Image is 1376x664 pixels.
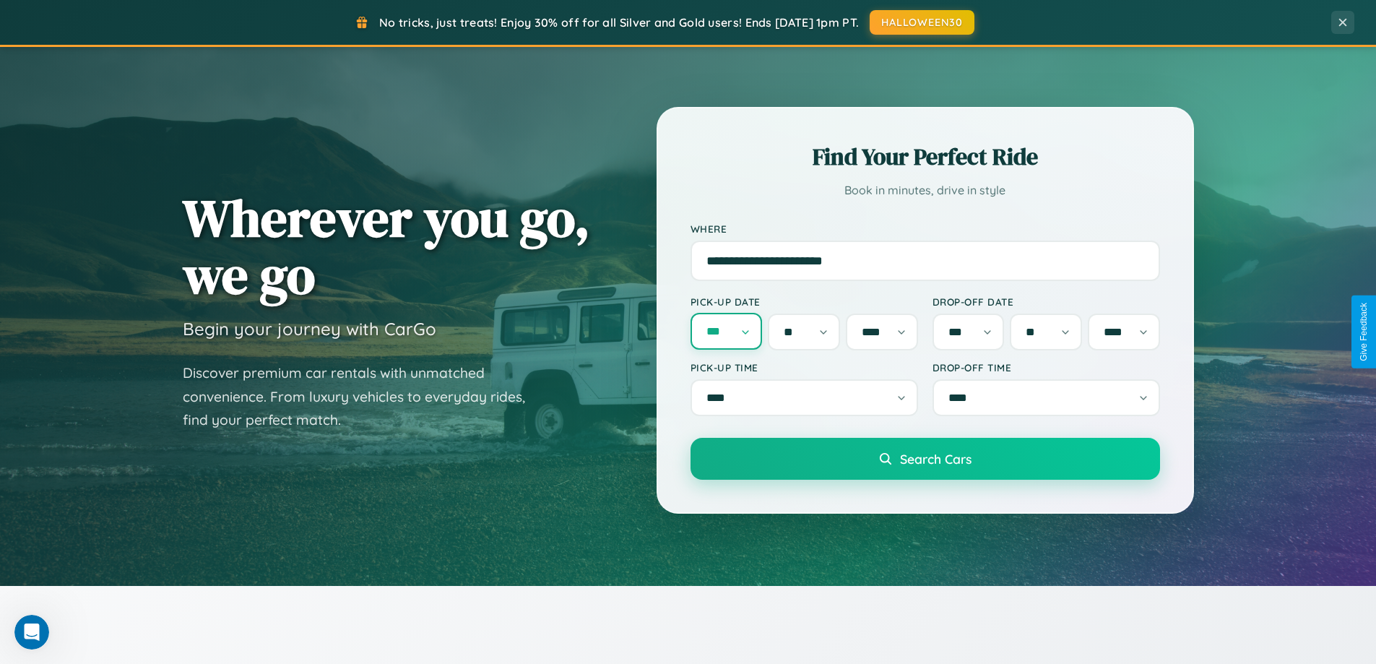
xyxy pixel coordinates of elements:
button: Search Cars [691,438,1160,480]
iframe: Intercom live chat [14,615,49,650]
label: Drop-off Date [933,296,1160,308]
p: Discover premium car rentals with unmatched convenience. From luxury vehicles to everyday rides, ... [183,361,544,432]
h1: Wherever you go, we go [183,189,590,303]
div: Give Feedback [1359,303,1369,361]
span: No tricks, just treats! Enjoy 30% off for all Silver and Gold users! Ends [DATE] 1pm PT. [379,15,859,30]
p: Book in minutes, drive in style [691,180,1160,201]
label: Pick-up Time [691,361,918,374]
span: Search Cars [900,451,972,467]
label: Drop-off Time [933,361,1160,374]
button: HALLOWEEN30 [870,10,974,35]
h2: Find Your Perfect Ride [691,141,1160,173]
label: Pick-up Date [691,296,918,308]
h3: Begin your journey with CarGo [183,318,436,340]
label: Where [691,223,1160,235]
